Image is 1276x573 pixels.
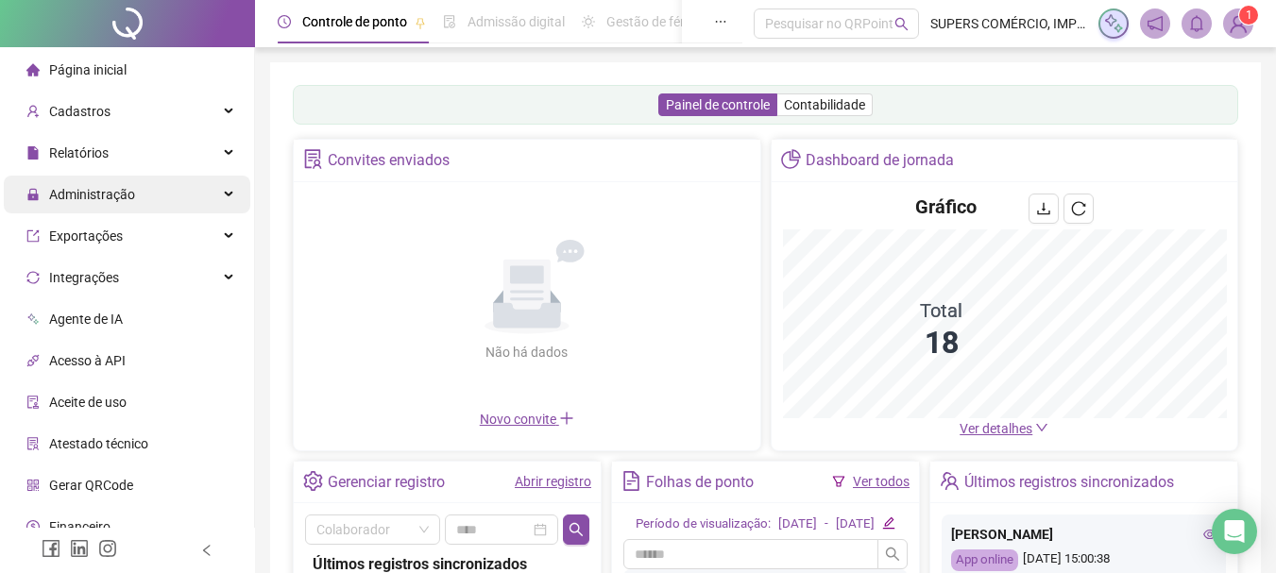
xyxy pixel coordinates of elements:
span: SUPERS COMÉRCIO, IMPORTAÇÃO E CONFECÇÃO LTDA [930,13,1087,34]
span: bell [1188,15,1205,32]
span: notification [1147,15,1164,32]
h4: Gráfico [915,194,977,220]
div: [DATE] [836,514,875,534]
span: Novo convite [480,412,574,427]
span: file-done [443,15,456,28]
div: Últimos registros sincronizados [964,466,1174,498]
span: Gerar QRCode [49,478,133,493]
span: instagram [98,539,117,558]
span: down [1035,421,1048,434]
div: [PERSON_NAME] [951,524,1216,545]
span: Gestão de férias [606,14,702,29]
span: search [885,547,900,562]
span: setting [303,471,323,491]
span: sync [26,271,40,284]
span: file [26,146,40,160]
sup: Atualize o seu contato no menu Meus Dados [1239,6,1258,25]
div: Convites enviados [328,144,450,177]
div: Não há dados [440,342,614,362]
img: 24300 [1224,9,1252,38]
span: solution [303,149,323,169]
span: Página inicial [49,62,127,77]
div: Dashboard de jornada [806,144,954,177]
span: edit [882,516,894,529]
span: qrcode [26,479,40,492]
span: Ver detalhes [960,421,1032,436]
span: export [26,229,40,243]
a: Ver todos [853,474,910,489]
span: Integrações [49,270,119,285]
span: reload [1071,201,1086,216]
span: eye [1203,528,1216,541]
span: Admissão digital [468,14,565,29]
span: Exportações [49,228,123,244]
img: sparkle-icon.fc2bf0ac1784a2077858766a79e2daf3.svg [1103,13,1124,34]
span: Controle de ponto [302,14,407,29]
span: dollar [26,520,40,533]
a: Ver detalhes down [960,421,1048,436]
div: Período de visualização: [636,514,771,534]
span: home [26,63,40,76]
span: Cadastros [49,104,111,119]
span: Contabilidade [784,97,865,112]
div: Open Intercom Messenger [1212,509,1257,554]
span: Relatórios [49,145,109,160]
a: Abrir registro [515,474,591,489]
span: 1 [1246,8,1252,22]
div: App online [951,549,1018,571]
span: pushpin [415,17,426,28]
span: team [940,471,960,491]
span: solution [26,437,40,450]
span: Atestado técnico [49,436,148,451]
div: - [825,514,828,534]
span: left [200,544,213,557]
span: Administração [49,187,135,202]
div: Gerenciar registro [328,466,445,498]
span: audit [26,396,40,409]
span: api [26,354,40,367]
span: Financeiro [49,519,111,534]
span: sun [582,15,595,28]
span: linkedin [70,539,89,558]
span: filter [832,475,845,488]
div: Folhas de ponto [646,466,754,498]
span: facebook [42,539,60,558]
span: lock [26,188,40,201]
span: Painel de controle [666,97,770,112]
div: [DATE] 15:00:38 [951,549,1216,571]
span: file-text [621,471,641,491]
span: pie-chart [781,149,801,169]
span: clock-circle [278,15,291,28]
span: Acesso à API [49,353,126,368]
span: plus [559,411,574,426]
span: download [1036,201,1051,216]
span: Agente de IA [49,312,123,327]
div: [DATE] [778,514,817,534]
span: search [569,522,584,537]
span: ellipsis [714,15,727,28]
span: Aceite de uso [49,395,127,410]
span: user-add [26,105,40,118]
span: search [894,17,909,31]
